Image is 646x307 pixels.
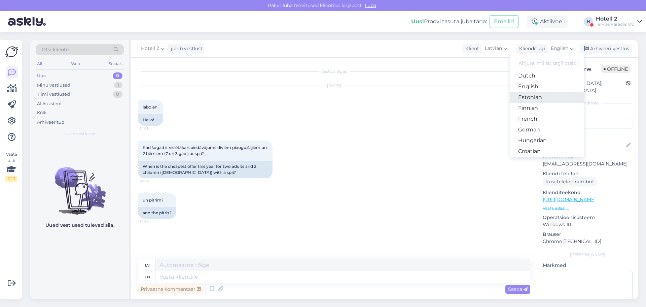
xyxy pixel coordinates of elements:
[141,45,159,52] span: Hotell 2
[543,238,633,245] p: Chrome [TECHNICAL_ID]
[543,100,633,106] div: Kliendi info
[145,259,150,271] div: lv
[138,207,176,219] div: and the pitris?
[138,68,530,74] div: Vestlus algas
[411,18,424,25] b: Uus!
[140,126,165,131] span: 14:03
[527,16,568,28] div: Aktiivne
[584,17,593,26] div: H
[543,119,633,129] input: Lisa tag
[510,81,584,92] a: English
[543,252,633,258] div: [PERSON_NAME]
[543,131,633,139] p: Kliendi nimi
[114,82,122,89] div: 1
[510,124,584,135] a: German
[36,59,43,68] div: All
[140,179,165,184] span: 14:04
[107,59,124,68] div: Socials
[411,18,487,26] div: Proovi tasuta juba täna:
[145,271,150,283] div: en
[543,153,633,160] p: Kliendi email
[140,219,165,224] span: 14:04
[37,82,70,89] div: Minu vestlused
[490,15,518,28] button: Emailid
[113,91,122,98] div: 0
[543,214,633,221] p: Operatsioonisüsteem
[5,151,17,182] div: Vaata siia
[70,59,81,68] div: Web
[543,142,625,149] input: Lisa nimi
[543,196,596,203] a: [URL][DOMAIN_NAME]
[138,83,530,89] div: [DATE]
[143,197,164,203] span: un pitrīm?
[485,45,502,52] span: Latvian
[138,285,204,294] div: Privaatne kommentaar
[463,45,479,52] div: Klient
[37,119,65,126] div: Arhiveeritud
[168,45,203,52] div: juhib vestlust
[543,177,597,186] div: Küsi telefoninumbrit
[510,146,584,157] a: Croatian
[551,45,568,52] span: English
[138,161,273,178] div: When is the cheapest offer this year for two adults and 2 children ([DEMOGRAPHIC_DATA]) with a spa?
[510,92,584,103] a: Estonian
[510,70,584,81] a: Dutch
[580,44,632,53] div: Arhiveeri vestlus
[113,72,122,79] div: 0
[515,58,579,68] input: Kirjuta, millist tag'i otsid
[508,286,528,292] span: Saada
[543,221,633,228] p: Windows 10
[37,91,70,98] div: Tiimi vestlused
[543,110,633,117] p: Kliendi tag'id
[596,16,635,22] div: Hotell 2
[596,22,635,27] div: Tervise Paradiis OÜ
[42,46,69,53] span: Otsi kliente
[543,160,633,167] p: [EMAIL_ADDRESS][DOMAIN_NAME]
[37,72,46,79] div: Uus
[543,205,633,211] p: Vaata edasi ...
[143,104,158,110] span: labdien!
[5,45,18,58] img: Askly Logo
[138,114,163,126] div: Hello!
[601,65,631,73] span: Offline
[596,16,642,27] a: Hotell 2Tervise Paradiis OÜ
[45,222,114,229] p: Uued vestlused tulevad siia.
[510,114,584,124] a: French
[37,110,47,116] div: Kõik
[37,100,62,107] div: AI Assistent
[64,131,96,137] span: Uued vestlused
[5,176,17,182] div: 0 / 3
[543,231,633,238] p: Brauser
[543,262,633,269] p: Märkmed
[30,155,129,216] img: No chats
[363,2,378,8] span: Luba
[516,45,545,52] div: Klienditugi
[543,170,633,177] p: Kliendi telefon
[545,80,626,94] div: [GEOGRAPHIC_DATA], [GEOGRAPHIC_DATA]
[510,103,584,114] a: Finnish
[510,135,584,146] a: Hungarian
[143,145,268,156] span: Kad šogad ir vislētākais piedāvājums diviem piaugu;šajiem un 2 bērniem (7 un 3 gadi) ar spa?
[543,189,633,196] p: Klienditeekond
